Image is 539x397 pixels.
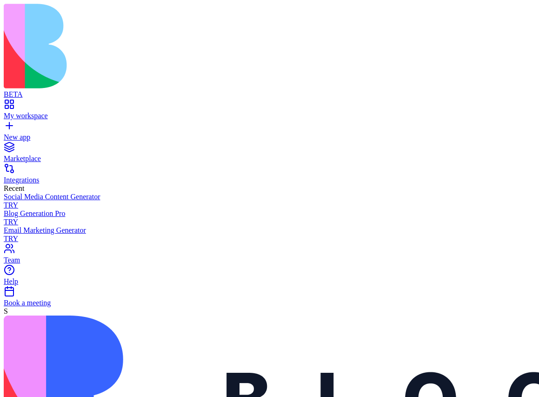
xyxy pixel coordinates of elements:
[4,184,24,192] span: Recent
[4,4,378,88] img: logo
[4,307,8,315] span: S
[4,226,535,235] div: Email Marketing Generator
[4,193,535,209] a: Social Media Content GeneratorTRY
[4,226,535,243] a: Email Marketing GeneratorTRY
[4,103,535,120] a: My workspace
[4,125,535,141] a: New app
[4,209,535,226] a: Blog Generation ProTRY
[4,256,535,264] div: Team
[4,133,535,141] div: New app
[4,176,535,184] div: Integrations
[4,235,535,243] div: TRY
[4,218,535,226] div: TRY
[4,112,535,120] div: My workspace
[4,248,535,264] a: Team
[4,299,535,307] div: Book a meeting
[4,82,535,99] a: BETA
[4,146,535,163] a: Marketplace
[4,201,535,209] div: TRY
[4,269,535,286] a: Help
[4,277,535,286] div: Help
[4,90,535,99] div: BETA
[4,290,535,307] a: Book a meeting
[4,168,535,184] a: Integrations
[4,193,535,201] div: Social Media Content Generator
[4,209,535,218] div: Blog Generation Pro
[4,155,535,163] div: Marketplace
